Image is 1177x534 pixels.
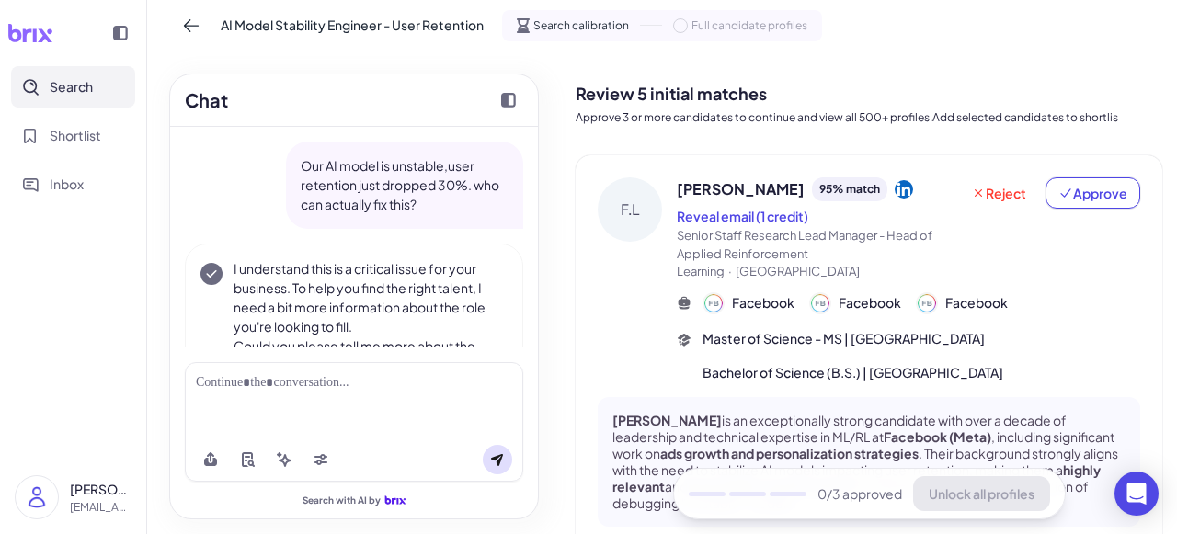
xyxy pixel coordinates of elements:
strong: ads growth and personalization strategies [660,445,919,461]
img: 公司logo [811,294,829,312]
p: I understand this is a critical issue for your business. To help you find the right talent, I nee... [234,259,508,336]
p: [EMAIL_ADDRESS][DOMAIN_NAME] [70,499,131,516]
strong: highly relevant [612,461,1101,494]
span: 0 /3 approved [817,484,902,504]
h2: Review 5 initial matches [576,81,1162,106]
button: Collapse chat [494,85,523,115]
div: Open Intercom Messenger [1114,472,1159,516]
p: Our AI model is unstable,user retention just dropped 30%. who can actually fix this? [301,156,509,214]
button: Search [11,66,135,108]
span: Bachelor of Science (B.S.) | [GEOGRAPHIC_DATA] [703,363,1003,382]
img: user_logo.png [16,476,58,518]
div: F.L [598,177,662,242]
span: Search with AI by [303,494,381,506]
strong: Facebook (Meta) [884,428,991,445]
h2: Chat [185,86,228,114]
p: Approve 3 or more candidates to continue and view all 500+ profiles.Add selected candidates to sh... [576,109,1162,126]
span: · [728,264,732,278]
span: Master of Science - MS | [GEOGRAPHIC_DATA] [703,329,985,348]
span: [PERSON_NAME] [677,178,805,200]
strong: [PERSON_NAME] [612,412,722,428]
span: Full candidate profiles [691,17,807,34]
div: 95 % match [812,177,887,201]
span: Senior Staff Research Lead Manager - Head of Applied Reinforcement Learning [677,228,932,278]
p: is an exceptionally strong candidate with over a decade of leadership and technical expertise in ... [612,412,1126,512]
img: 公司logo [918,294,936,312]
span: Inbox [50,175,84,194]
span: Facebook [945,293,1008,312]
button: Approve [1046,177,1140,209]
button: Reveal email (1 credit) [677,207,808,226]
span: Search calibration [533,17,629,34]
button: Reject [959,177,1038,209]
span: Approve [1058,184,1127,202]
span: Search [50,77,93,97]
button: Send message [483,445,512,474]
img: 公司logo [704,294,723,312]
button: Shortlist [11,115,135,156]
span: Facebook [732,293,794,312]
span: Shortlist [50,126,101,145]
span: [GEOGRAPHIC_DATA] [736,264,860,278]
p: Could you please tell me more about the specific skills and experience required to fix an unstabl... [234,336,508,414]
span: AI Model Stability Engineer - User Retention [221,16,484,35]
p: [PERSON_NAME] [70,480,131,499]
span: Facebook [839,293,901,312]
span: Reject [971,184,1026,202]
button: Inbox [11,164,135,205]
